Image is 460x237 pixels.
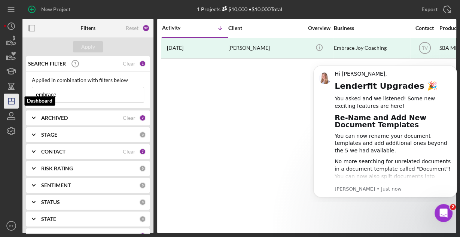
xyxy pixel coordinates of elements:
[139,165,146,172] div: 0
[9,224,13,228] text: BT
[41,149,66,155] b: CONTACT
[220,6,247,12] div: $10,000
[123,61,135,67] div: Clear
[4,218,19,233] button: BT
[41,199,60,205] b: STATUS
[228,25,303,31] div: Client
[422,46,427,51] text: TV
[41,2,70,17] div: New Project
[450,204,456,210] span: 2
[142,24,150,32] div: 32
[139,115,146,121] div: 2
[228,38,303,58] div: [PERSON_NAME]
[123,115,135,121] div: Clear
[167,45,183,51] time: 2022-08-16 18:23
[197,6,282,12] div: 1 Projects • $10,000 Total
[411,25,439,31] div: Contact
[139,216,146,222] div: 0
[334,25,409,31] div: Business
[310,59,460,202] iframe: Intercom notifications message
[41,132,57,138] b: STAGE
[126,25,138,31] div: Reset
[139,199,146,206] div: 0
[123,149,135,155] div: Clear
[41,182,71,188] b: SENTIMENT
[28,61,66,67] b: SEARCH FILTER
[162,25,195,31] div: Activity
[41,216,56,222] b: STATE
[414,2,456,17] button: Export
[139,60,146,67] div: 1
[41,115,68,121] b: ARCHIVED
[435,204,453,222] iframe: Intercom live chat
[421,2,438,17] div: Export
[81,41,95,52] div: Apply
[305,25,333,31] div: Overview
[41,165,73,171] b: RISK RATING
[139,148,146,155] div: 7
[80,25,95,31] b: Filters
[139,182,146,189] div: 0
[139,131,146,138] div: 0
[22,2,78,17] button: New Project
[73,41,103,52] button: Apply
[32,77,144,83] div: Applied in combination with filters below
[334,38,409,58] div: Embrace Joy Coaching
